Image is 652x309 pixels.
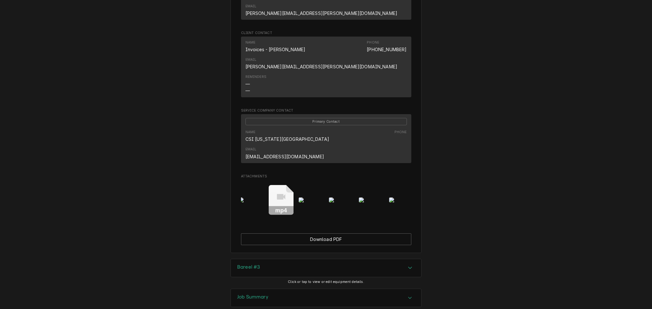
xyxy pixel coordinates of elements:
span: Click or tap to view or edit equipment details. [288,280,364,284]
div: Service Company Contact [241,108,411,166]
img: hxIOvbKEQ2ycbBlHKGy7 [299,197,324,203]
div: Attachments [241,174,411,220]
a: [PHONE_NUMBER] [367,47,407,52]
div: Name [245,130,330,142]
div: Button Group Row [241,233,411,245]
div: Phone [367,40,407,53]
a: [PERSON_NAME][EMAIL_ADDRESS][PERSON_NAME][DOMAIN_NAME] [245,64,398,69]
div: Reminders [245,74,266,94]
div: Email [245,57,398,70]
a: [PERSON_NAME][EMAIL_ADDRESS][PERSON_NAME][DOMAIN_NAME] [245,10,398,16]
div: Name [245,40,306,53]
div: Button Group [241,233,411,245]
div: Email [245,147,257,152]
div: — [245,81,250,87]
div: Phone [394,130,407,142]
a: [EMAIL_ADDRESS][DOMAIN_NAME] [245,154,324,159]
div: Accordion Header [231,259,421,277]
img: RdxnPV6NRc6NUpv3vyt7 [359,197,384,203]
div: Job Summary [230,289,422,307]
div: Primary [245,118,407,125]
div: Client Contact List [241,37,411,100]
div: Contact [241,114,411,163]
span: Attachments [241,174,411,179]
div: Bareel #3 [230,259,422,277]
div: Reminders [245,74,266,79]
div: — [245,87,250,94]
button: Accordion Details Expand Trigger [231,289,421,307]
button: Accordion Details Expand Trigger [231,259,421,277]
span: Client Contact [241,31,411,36]
div: Name [245,40,256,45]
div: Email [245,4,398,17]
button: Download PDF [241,233,411,245]
img: fFS2QvHR8avqkVmMK3sY [389,197,414,203]
img: P6t5l7jYQKeOSEeCZu6R [238,197,264,203]
span: Primary Contact [245,118,407,125]
button: mp4 [269,185,294,215]
div: Email [245,4,257,9]
h3: Bareel #3 [237,264,260,270]
div: Accordion Header [231,289,421,307]
div: Email [245,57,257,62]
img: 55x6etfdQ16l3uUSKqhn [329,197,354,203]
div: Email [245,147,324,160]
div: Invoices - [PERSON_NAME] [245,46,306,53]
div: Contact [241,37,411,97]
h3: Job Summary [237,294,268,300]
span: Service Company Contact [241,108,411,113]
div: Service Company Contact List [241,114,411,166]
div: CSI [US_STATE][GEOGRAPHIC_DATA] [245,136,330,142]
div: Client Contact [241,31,411,100]
span: Attachments [241,180,411,220]
div: Phone [367,40,379,45]
div: Name [245,130,256,135]
div: Phone [394,130,407,135]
